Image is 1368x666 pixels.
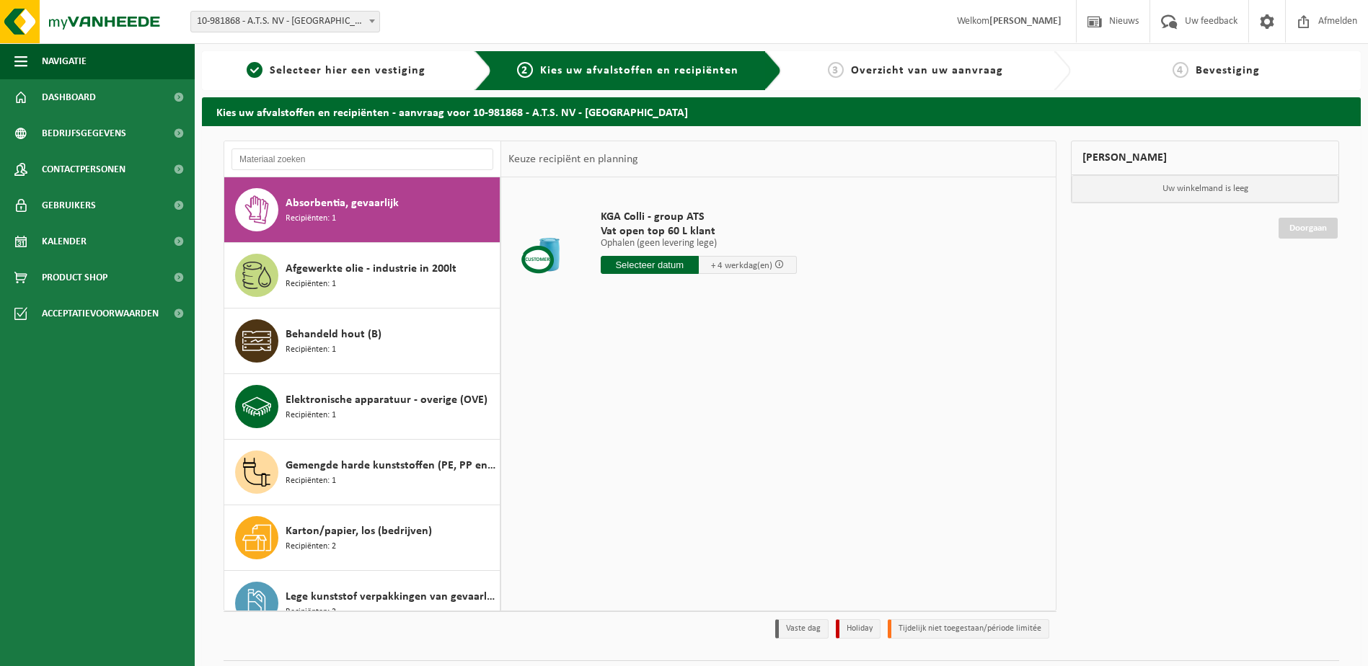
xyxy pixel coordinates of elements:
[501,141,645,177] div: Keuze recipiënt en planning
[42,79,96,115] span: Dashboard
[224,308,500,374] button: Behandeld hout (B) Recipiënten: 1
[836,619,881,639] li: Holiday
[209,62,463,79] a: 1Selecteer hier een vestiging
[286,212,336,226] span: Recipiënten: 1
[202,97,1361,125] h2: Kies uw afvalstoffen en recipiënten - aanvraag voor 10-981868 - A.T.S. NV - [GEOGRAPHIC_DATA]
[42,259,107,296] span: Product Shop
[1196,65,1260,76] span: Bevestiging
[775,619,829,639] li: Vaste dag
[286,343,336,357] span: Recipiënten: 1
[540,65,738,76] span: Kies uw afvalstoffen en recipiënten
[42,151,125,187] span: Contactpersonen
[286,277,336,291] span: Recipiënten: 1
[231,148,493,170] input: Materiaal zoeken
[224,571,500,636] button: Lege kunststof verpakkingen van gevaarlijke stoffen Recipiënten: 2
[42,43,87,79] span: Navigatie
[224,374,500,440] button: Elektronische apparatuur - overige (OVE) Recipiënten: 1
[286,409,336,422] span: Recipiënten: 1
[286,457,496,474] span: Gemengde harde kunststoffen (PE, PP en PVC), recycleerbaar (industrieel)
[286,588,496,605] span: Lege kunststof verpakkingen van gevaarlijke stoffen
[286,474,336,488] span: Recipiënten: 1
[888,619,1049,639] li: Tijdelijk niet toegestaan/période limitée
[1173,62,1188,78] span: 4
[286,260,456,277] span: Afgewerkte olie - industrie in 200lt
[601,224,797,239] span: Vat open top 60 L klant
[42,223,87,259] span: Kalender
[286,605,336,619] span: Recipiënten: 2
[286,326,381,343] span: Behandeld hout (B)
[517,62,533,78] span: 2
[224,177,500,243] button: Absorbentia, gevaarlijk Recipiënten: 1
[190,11,380,32] span: 10-981868 - A.T.S. NV - HAMME - HAMME
[851,65,1003,76] span: Overzicht van uw aanvraag
[1071,141,1339,175] div: [PERSON_NAME]
[286,391,487,409] span: Elektronische apparatuur - overige (OVE)
[1072,175,1338,203] p: Uw winkelmand is leeg
[42,296,159,332] span: Acceptatievoorwaarden
[247,62,262,78] span: 1
[828,62,844,78] span: 3
[601,239,797,249] p: Ophalen (geen levering lege)
[711,261,772,270] span: + 4 werkdag(en)
[42,187,96,223] span: Gebruikers
[286,540,336,554] span: Recipiënten: 2
[224,505,500,571] button: Karton/papier, los (bedrijven) Recipiënten: 2
[42,115,126,151] span: Bedrijfsgegevens
[224,440,500,505] button: Gemengde harde kunststoffen (PE, PP en PVC), recycleerbaar (industrieel) Recipiënten: 1
[270,65,425,76] span: Selecteer hier een vestiging
[224,243,500,308] button: Afgewerkte olie - industrie in 200lt Recipiënten: 1
[989,16,1062,27] strong: [PERSON_NAME]
[286,523,432,540] span: Karton/papier, los (bedrijven)
[191,12,379,32] span: 10-981868 - A.T.S. NV - HAMME - HAMME
[1279,218,1338,239] a: Doorgaan
[601,210,797,224] span: KGA Colli - group ATS
[601,256,699,274] input: Selecteer datum
[286,195,399,212] span: Absorbentia, gevaarlijk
